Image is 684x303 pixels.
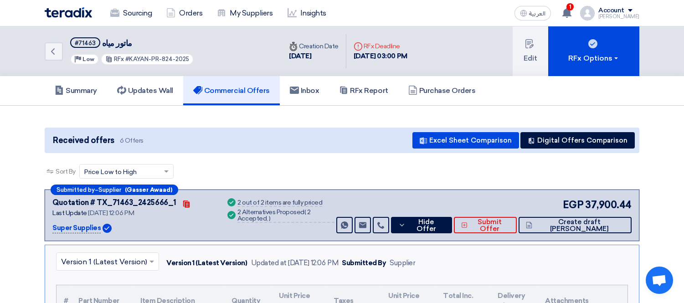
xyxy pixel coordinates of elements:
button: Excel Sheet Comparison [412,132,519,149]
button: Edit [513,26,548,76]
span: RFx [114,56,124,62]
h5: Inbox [290,86,319,95]
a: Commercial Offers [183,76,280,105]
a: My Suppliers [210,3,280,23]
div: Submitted By [342,258,386,268]
a: Sourcing [103,3,159,23]
span: 37,900.44 [585,197,632,212]
a: Updates Wall [107,76,183,105]
div: RFx Deadline [354,41,407,51]
button: Submit Offer [454,217,517,233]
span: Low [82,56,94,62]
button: Hide Offer [391,217,452,233]
div: [DATE] 03:00 PM [354,51,407,62]
div: [DATE] [289,51,339,62]
span: Last Update [52,209,87,217]
span: ) [269,215,271,222]
span: Submit Offer [470,219,509,232]
span: العربية [529,10,545,17]
span: ( [304,208,306,216]
h5: RFx Report [339,86,388,95]
button: العربية [514,6,551,21]
a: Insights [280,3,334,23]
span: 2 Accepted, [237,208,311,222]
button: Digital Offers Comparison [520,132,635,149]
h5: Updates Wall [117,86,173,95]
img: Verified Account [103,224,112,233]
div: Creation Date [289,41,339,51]
div: Quotation # TX_71463_2425666_1 [52,197,176,208]
span: Submitted by [57,187,95,193]
a: RFx Report [329,76,398,105]
span: 1 [566,3,574,10]
div: Account [598,7,624,15]
div: 2 out of 2 items are fully priced [237,200,322,207]
div: – [51,185,178,195]
span: [DATE] 12:06 PM [88,209,134,217]
h5: ماتور مياه [70,37,194,49]
h5: Commercial Offers [193,86,270,95]
span: Price Low to High [84,167,137,177]
h5: Purchase Orders [408,86,476,95]
b: (Gasser Awaad) [125,187,172,193]
div: #71463 [75,40,96,46]
a: Inbox [280,76,329,105]
div: 2 Alternatives Proposed [237,209,334,223]
span: #KAYAN-PR-824-2025 [125,56,189,62]
div: Version 1 (Latest Version) [166,258,247,268]
span: Sort By [56,167,76,176]
div: Updated at [DATE] 12:06 PM [251,258,339,268]
a: Summary [45,76,107,105]
div: Supplier [390,258,415,268]
h5: Summary [55,86,97,95]
img: profile_test.png [580,6,595,21]
button: Create draft [PERSON_NAME] [519,217,632,233]
a: Purchase Orders [398,76,486,105]
div: [PERSON_NAME] [598,14,639,19]
div: Open chat [646,267,673,294]
img: Teradix logo [45,7,92,18]
button: RFx Options [548,26,639,76]
span: Create draft [PERSON_NAME] [535,219,624,232]
p: Super Supplies [52,223,101,234]
div: RFx Options [568,53,620,64]
span: EGP [563,197,584,212]
span: Supplier [98,187,121,193]
span: 6 Offers [120,136,144,145]
span: ماتور مياه [102,38,132,48]
span: Received offers [53,134,114,147]
span: Hide Offer [408,219,445,232]
a: Orders [159,3,210,23]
